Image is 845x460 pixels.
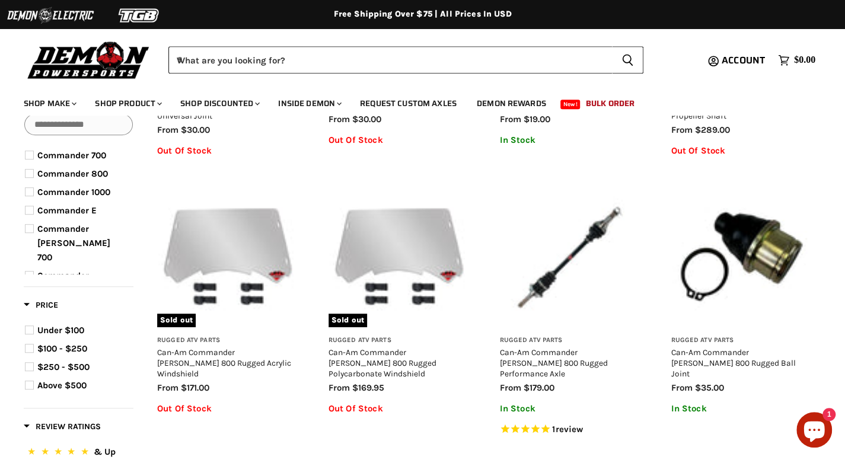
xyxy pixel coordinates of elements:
span: Above $500 [37,380,87,391]
span: Account [722,53,765,68]
span: Under $100 [37,325,84,336]
span: Commander 700 [37,150,106,161]
span: from [500,382,521,393]
span: $179.00 [524,382,554,393]
a: Can-Am Commander [PERSON_NAME] 800 Rugged Ball Joint [671,347,795,378]
input: When autocomplete results are available use up and down arrows to review and enter to select [168,46,612,74]
span: Commander E [37,205,97,216]
img: Demon Electric Logo 2 [6,4,95,27]
p: Out Of Stock [329,404,470,414]
span: Rated 5.0 out of 5 stars 1 reviews [500,423,642,436]
h3: Rugged ATV Parts [329,336,470,345]
span: Sold out [329,314,367,327]
button: Search [612,46,643,74]
button: Filter by Review Ratings [24,421,101,436]
img: TGB Logo 2 [95,4,184,27]
img: Can-Am Commander Max 800 Rugged Acrylic Windshield [157,186,299,327]
span: $100 - $250 [37,343,87,354]
p: In Stock [671,404,812,414]
span: Commander 1000 [37,187,110,197]
span: from [671,124,692,135]
p: Out Of Stock [329,135,470,145]
span: $19.00 [524,114,550,124]
span: review [555,423,583,434]
p: Out Of Stock [157,404,299,414]
img: Demon Powersports [24,39,154,81]
a: Shop Discounted [171,91,267,116]
button: Filter by Price [24,299,58,314]
ul: Main menu [15,87,812,116]
span: from [671,382,692,393]
span: Commander [PERSON_NAME] 700 [37,223,110,263]
img: Can-Am Commander Max 800 Rugged Polycarbonate Windshield [329,186,470,327]
a: Bulk Order [577,91,643,116]
span: $171.00 [181,382,209,393]
a: Shop Make [15,91,84,116]
p: Out Of Stock [671,146,812,156]
a: Can-Am Commander Max 800 Rugged Acrylic WindshieldSold out [157,186,299,327]
inbox-online-store-chat: Shopify online store chat [793,412,836,451]
h3: Rugged ATV Parts [157,336,299,345]
img: Can-Am Commander Max 800 Rugged Performance Axle [500,186,642,327]
span: $30.00 [181,124,210,135]
a: $0.00 [772,52,821,69]
a: Inside Demon [269,91,349,116]
a: Can-Am Commander [PERSON_NAME] 800 Rugged Performance Axle [500,347,608,378]
p: In Stock [500,404,642,414]
p: Out Of Stock [157,146,299,156]
form: Product [168,46,643,74]
span: Commander 800 [37,168,108,179]
span: $289.00 [694,124,729,135]
span: $250 - $500 [37,362,90,372]
span: Review Ratings [24,421,101,432]
h3: Rugged ATV Parts [671,336,812,345]
span: 1 reviews [552,423,583,434]
span: from [329,114,350,124]
span: from [157,124,178,135]
a: Request Custom Axles [351,91,465,116]
span: New! [560,100,581,109]
a: Account [716,55,772,66]
a: Can-Am Commander Max 800 Rugged Polycarbonate WindshieldSold out [329,186,470,327]
img: Can-Am Commander Max 800 Rugged Ball Joint [671,186,812,327]
span: $0.00 [794,55,815,66]
a: Shop Product [86,91,169,116]
span: $35.00 [694,382,723,393]
span: $169.95 [352,382,384,393]
span: Sold out [157,314,196,327]
a: Can-Am Commander [PERSON_NAME] 800 Rugged Polycarbonate Windshield [329,347,436,378]
span: Commander [PERSON_NAME] 800 [37,270,110,309]
h3: Rugged ATV Parts [500,336,642,345]
a: Can-Am Commander [PERSON_NAME] 800 Rugged Acrylic Windshield [157,347,291,378]
p: In Stock [500,135,642,145]
span: from [500,114,521,124]
span: & Up [94,446,116,457]
span: $30.00 [352,114,381,124]
span: Price [24,300,58,310]
span: from [329,382,350,393]
input: Search Options [24,114,133,135]
span: from [157,382,178,393]
a: Demon Rewards [468,91,555,116]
